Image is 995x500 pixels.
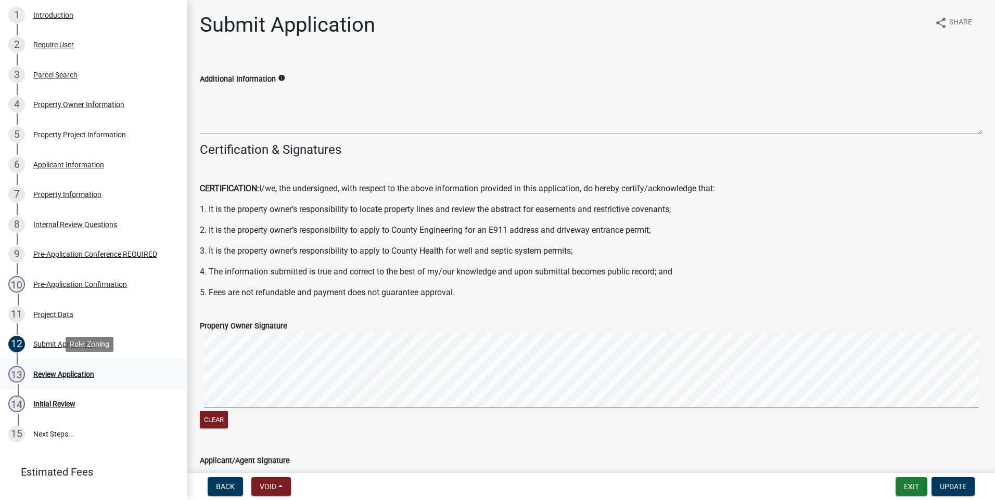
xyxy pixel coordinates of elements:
div: Internal Review Questions [33,221,117,228]
h4: Certification & Signatures [200,142,983,157]
p: 5. Fees are not refundable and payment does not guarantee approval. [200,286,983,299]
div: Initial Review [33,400,75,407]
div: 12 [8,336,25,352]
div: 2 [8,36,25,53]
div: 3 [8,67,25,83]
p: 1. It is the property owner’s responsibility to locate property lines and review the abstract for... [200,203,983,216]
div: 10 [8,276,25,293]
div: 7 [8,186,25,203]
div: Role: Zoning [66,337,113,352]
span: Share [949,17,972,29]
p: I/we, the undersigned, with respect to the above information provided in this application, do her... [200,182,983,195]
div: 1 [8,7,25,23]
div: Property Information [33,191,101,198]
span: Back [216,482,235,491]
i: share [935,17,947,29]
div: 13 [8,366,25,383]
div: Require User [33,41,74,48]
div: Property Project Information [33,131,126,138]
span: Void [260,482,276,491]
div: 5 [8,126,25,143]
button: Clear [200,411,228,428]
div: 14 [8,396,25,412]
div: Project Data [33,311,73,318]
button: Exit [896,477,927,496]
div: 15 [8,426,25,442]
div: 9 [8,246,25,262]
button: shareShare [926,12,980,33]
p: 3. It is the property owner’s responsibility to apply to County Health for well and septic system... [200,245,983,257]
div: Introduction [33,11,73,19]
button: Back [208,477,243,496]
button: Update [932,477,975,496]
h1: Submit Application [200,12,375,37]
div: Pre-Application Conference REQUIRED [33,251,157,258]
label: Property Owner Signature [200,323,287,330]
div: Review Application [33,371,94,378]
div: Submit Application [33,340,94,348]
span: Update [940,482,966,491]
p: 2. It is the property owner’s responsibility to apply to County Engineering for an E911 address a... [200,224,983,236]
div: 11 [8,306,25,323]
div: Pre-Application Confirmation [33,281,127,288]
div: Parcel Search [33,71,78,78]
p: 4. The information submitted is true and correct to the best of my/our knowledge and upon submitt... [200,266,983,278]
div: 8 [8,216,25,233]
button: Void [251,477,291,496]
strong: CERTIFICATION: [200,183,259,193]
label: Additional Information [200,76,276,83]
div: Applicant Information [33,161,104,168]
label: Applicant/Agent Signature [200,457,290,465]
div: 6 [8,156,25,173]
div: Property Owner Information [33,101,124,108]
a: Estimated Fees [8,462,171,482]
div: 4 [8,96,25,113]
i: info [278,74,285,82]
